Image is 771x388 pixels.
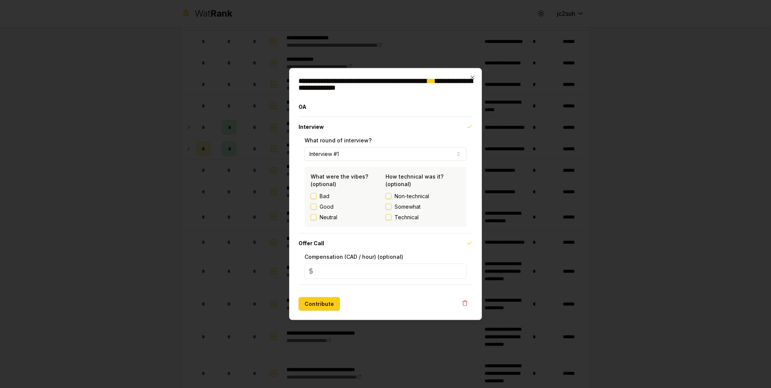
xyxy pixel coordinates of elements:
[299,117,472,137] button: Interview
[395,214,419,221] span: Technical
[299,297,340,311] button: Contribute
[305,254,403,260] label: Compensation (CAD / hour) (optional)
[320,192,329,200] label: Bad
[311,173,368,187] label: What were the vibes? (optional)
[385,204,392,210] button: Somewhat
[299,234,472,253] button: Offer Call
[385,173,443,187] label: How technical was it? (optional)
[320,214,337,221] label: Neutral
[299,253,472,285] div: Offer Call
[299,137,472,233] div: Interview
[299,97,472,117] button: OA
[395,192,429,200] span: Non-technical
[385,214,392,220] button: Technical
[320,203,334,211] label: Good
[305,137,372,144] label: What round of interview?
[395,203,421,211] span: Somewhat
[385,193,392,199] button: Non-technical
